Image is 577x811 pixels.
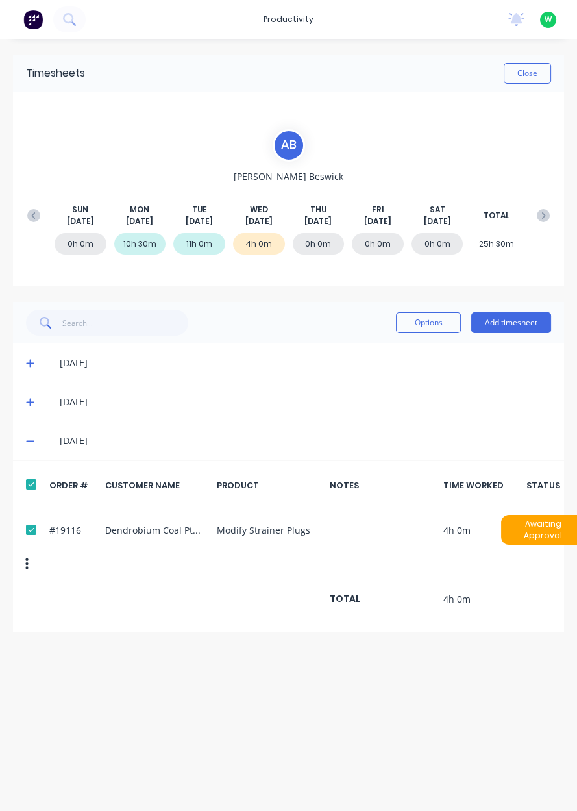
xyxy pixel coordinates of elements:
span: [DATE] [126,216,153,227]
span: SAT [430,204,445,216]
span: [DATE] [67,216,94,227]
span: MON [130,204,149,216]
div: 0h 0m [55,233,106,255]
input: Search... [62,310,189,336]
span: TUE [192,204,207,216]
span: [DATE] [364,216,391,227]
div: PRODUCT [217,479,323,492]
div: [DATE] [60,356,551,370]
div: [DATE] [60,395,551,409]
img: Factory [23,10,43,29]
div: CUSTOMER NAME [105,479,209,492]
span: WED [250,204,268,216]
div: 10h 30m [114,233,166,255]
span: W [545,14,552,25]
div: 0h 0m [411,233,463,255]
button: Close [504,63,551,84]
div: 25h 30m [471,233,522,255]
span: [PERSON_NAME] Beswick [234,169,343,183]
span: SUN [72,204,88,216]
button: Options [396,312,461,333]
span: THU [310,204,326,216]
div: ORDER # [49,479,98,492]
div: [DATE] [60,434,551,448]
div: 0h 0m [293,233,345,255]
div: Timesheets [26,66,85,81]
div: STATUS [535,479,551,492]
div: 0h 0m [352,233,404,255]
button: Add timesheet [471,312,551,333]
div: TIME WORKED [443,479,528,492]
span: [DATE] [186,216,213,227]
span: FRI [371,204,384,216]
div: NOTES [330,479,436,492]
div: 4h 0m [233,233,285,255]
span: [DATE] [304,216,332,227]
span: [DATE] [245,216,273,227]
span: TOTAL [484,210,509,221]
div: A B [273,129,305,162]
div: productivity [257,10,320,29]
span: [DATE] [424,216,451,227]
div: 11h 0m [173,233,225,255]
